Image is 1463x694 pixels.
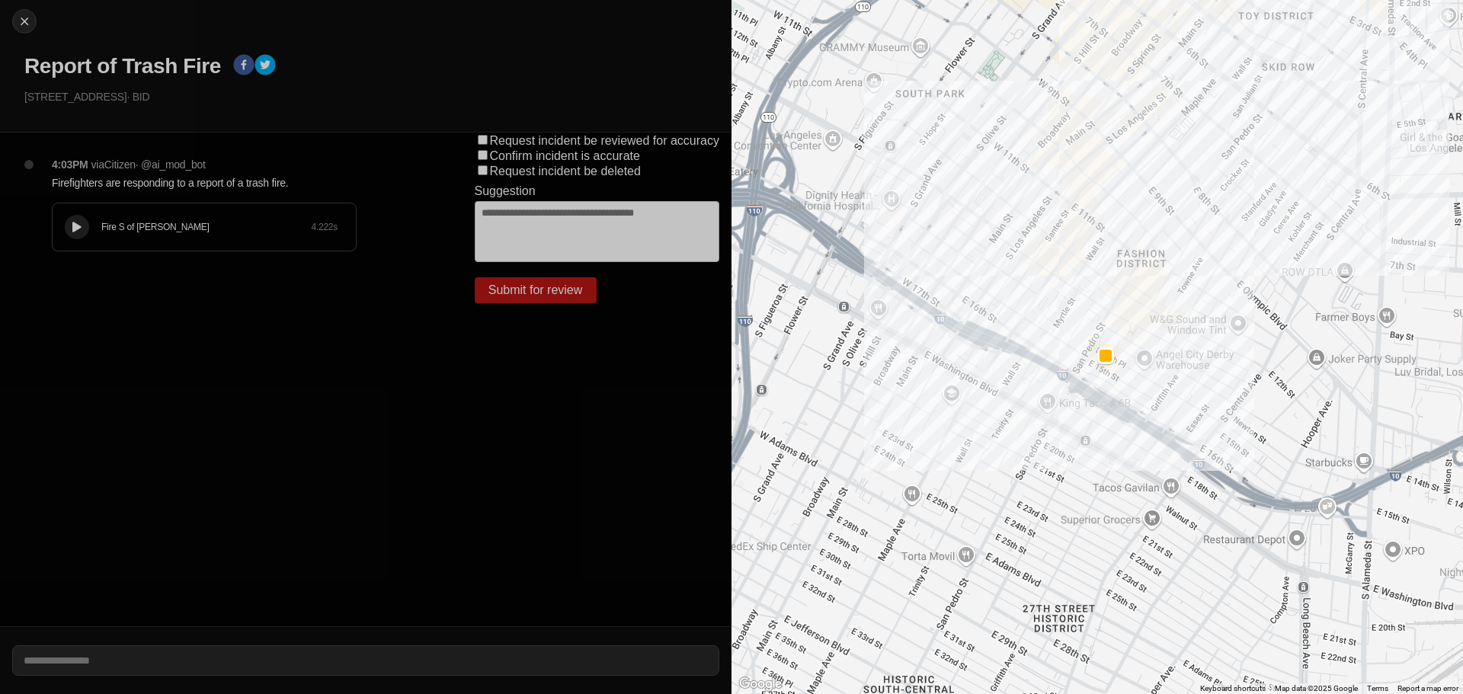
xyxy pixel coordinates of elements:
[475,184,536,198] label: Suggestion
[1275,684,1358,692] span: Map data ©2025 Google
[52,175,414,190] p: Firefighters are responding to a report of a trash fire.
[24,53,221,80] h1: Report of Trash Fire
[311,221,338,233] div: 4.222 s
[17,14,32,29] img: cancel
[1200,683,1266,694] button: Keyboard shortcuts
[233,54,255,78] button: facebook
[475,277,597,303] button: Submit for review
[490,149,640,162] label: Confirm incident is accurate
[101,221,311,233] div: Fire S of [PERSON_NAME]
[12,9,37,34] button: cancel
[735,674,786,694] img: Google
[490,134,720,147] label: Request incident be reviewed for accuracy
[1367,684,1388,692] a: Terms (opens in new tab)
[255,54,276,78] button: twitter
[735,674,786,694] a: Open this area in Google Maps (opens a new window)
[490,165,641,177] label: Request incident be deleted
[52,157,88,172] p: 4:03PM
[24,89,719,104] p: [STREET_ADDRESS] · BID
[1397,684,1458,692] a: Report a map error
[91,157,206,172] p: via Citizen · @ ai_mod_bot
